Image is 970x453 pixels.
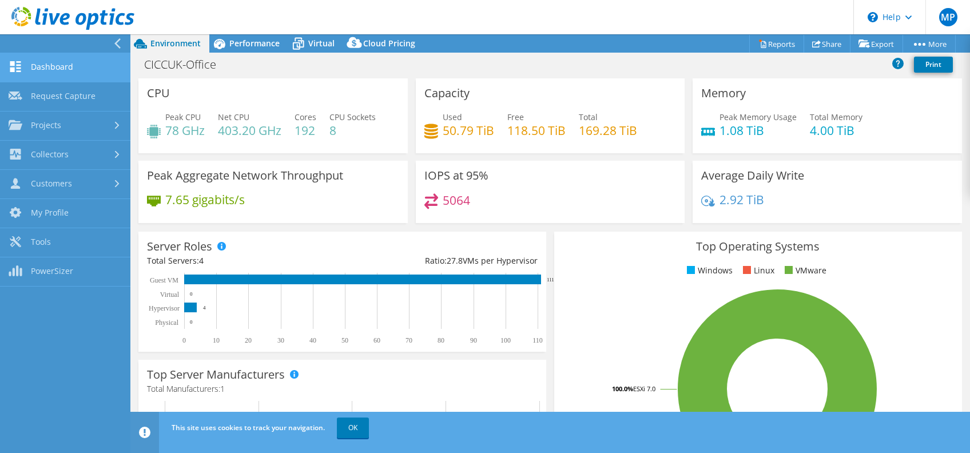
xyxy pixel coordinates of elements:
h4: 403.20 GHz [218,124,281,137]
tspan: ESXi 7.0 [633,384,655,393]
span: Cloud Pricing [363,38,415,49]
h4: 192 [295,124,316,137]
text: 10 [213,336,220,344]
span: 4 [199,255,204,266]
h3: IOPS at 95% [424,169,488,182]
span: Peak CPU [165,112,201,122]
text: 40 [309,336,316,344]
text: 20 [245,336,252,344]
h4: Total Manufacturers: [147,383,538,395]
span: CPU Sockets [329,112,376,122]
h4: 169.28 TiB [579,124,637,137]
text: 90 [470,336,477,344]
text: 111 [547,277,554,283]
text: Guest VM [150,276,178,284]
h3: CPU [147,87,170,100]
h4: 8 [329,124,376,137]
span: Total [579,112,598,122]
span: Total Memory [810,112,862,122]
text: Virtual [160,291,180,299]
text: Hypervisor [149,304,180,312]
h4: 118.50 TiB [507,124,566,137]
span: Virtual [308,38,335,49]
h3: Peak Aggregate Network Throughput [147,169,343,182]
li: Windows [684,264,733,277]
a: Reports [749,35,804,53]
text: 70 [406,336,412,344]
a: Export [850,35,903,53]
h4: 2.92 TiB [719,193,764,206]
svg: \n [868,12,878,22]
a: OK [337,418,369,438]
tspan: 100.0% [612,384,633,393]
h4: 5064 [443,194,470,206]
span: Peak Memory Usage [719,112,797,122]
h4: 7.65 gigabits/s [165,193,245,206]
span: Used [443,112,462,122]
span: Free [507,112,524,122]
h3: Average Daily Write [701,169,804,182]
h3: Top Operating Systems [563,240,953,253]
span: Cores [295,112,316,122]
span: 27.8 [447,255,463,266]
div: Total Servers: [147,255,342,267]
span: Environment [150,38,201,49]
span: MP [939,8,957,26]
text: 80 [438,336,444,344]
text: 30 [277,336,284,344]
text: 0 [182,336,186,344]
a: Print [914,57,953,73]
h4: 78 GHz [165,124,205,137]
span: Performance [229,38,280,49]
span: This site uses cookies to track your navigation. [172,423,325,432]
li: Linux [740,264,774,277]
text: 50 [341,336,348,344]
h3: Memory [701,87,746,100]
div: Ratio: VMs per Hypervisor [342,255,537,267]
h1: CICCUK-Office [139,58,234,71]
text: 100 [500,336,511,344]
text: 110 [532,336,543,344]
span: Net CPU [218,112,249,122]
text: Physical [155,319,178,327]
h4: 1.08 TiB [719,124,797,137]
text: 4 [203,305,206,311]
h4: 50.79 TiB [443,124,494,137]
text: 60 [373,336,380,344]
li: VMware [782,264,826,277]
span: 1 [220,383,225,394]
h3: Capacity [424,87,470,100]
a: More [903,35,956,53]
text: 0 [190,319,193,325]
text: 0 [190,291,193,297]
h3: Server Roles [147,240,212,253]
h3: Top Server Manufacturers [147,368,285,381]
a: Share [804,35,850,53]
h4: 4.00 TiB [810,124,862,137]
